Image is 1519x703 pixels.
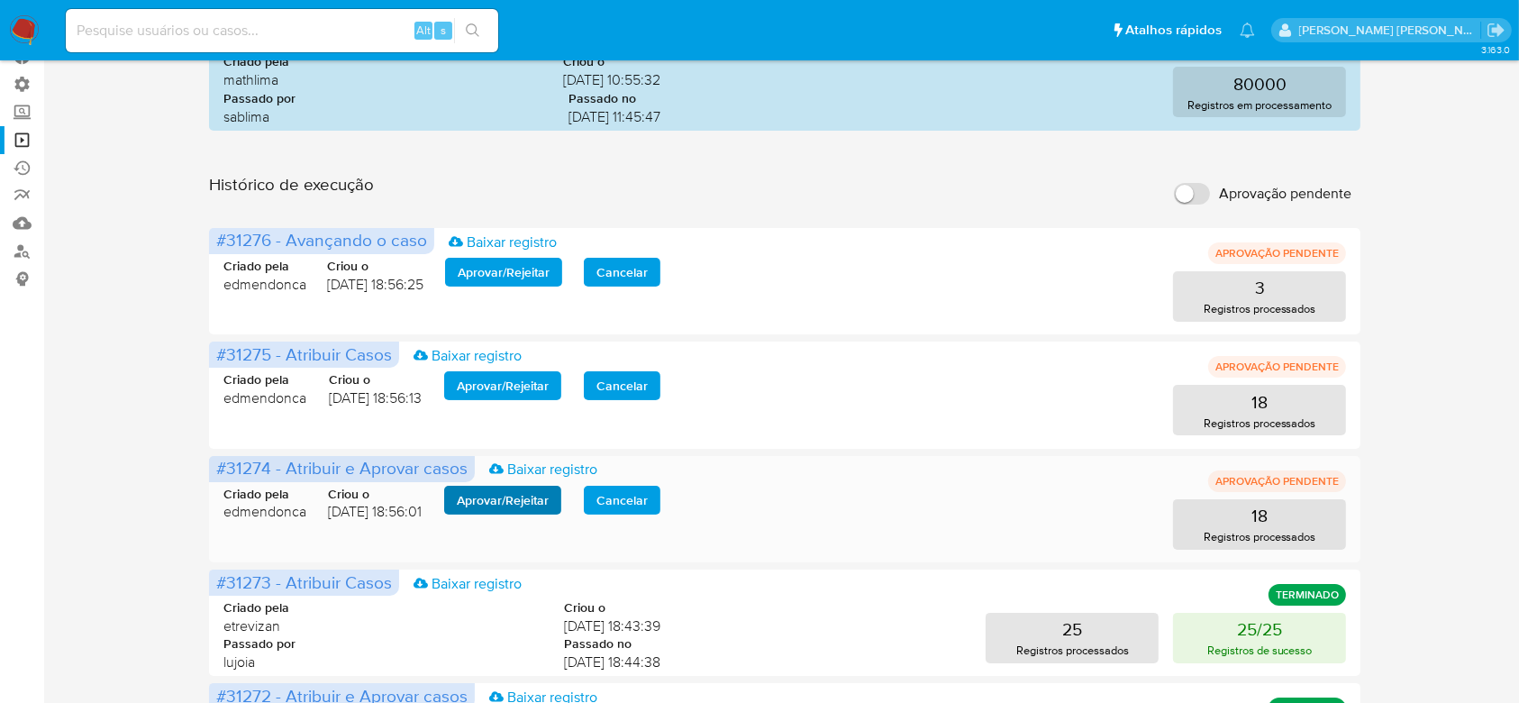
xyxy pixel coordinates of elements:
[441,22,446,39] span: s
[1299,22,1481,39] p: andrea.asantos@mercadopago.com.br
[1125,21,1222,40] span: Atalhos rápidos
[1240,23,1255,38] a: Notificações
[416,22,431,39] span: Alt
[66,19,498,42] input: Pesquise usuários ou casos...
[1481,42,1510,57] span: 3.163.0
[454,18,491,43] button: search-icon
[1487,21,1505,40] a: Sair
